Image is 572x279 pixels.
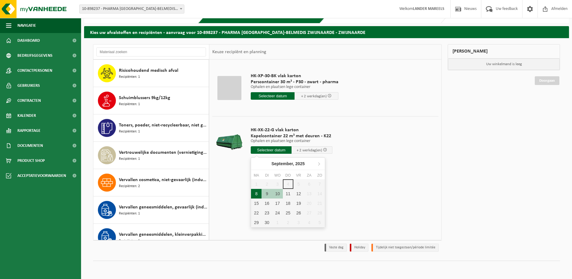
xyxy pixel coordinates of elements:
[448,44,560,59] div: [PERSON_NAME]
[251,85,338,89] p: Ophalen en plaatsen lege container
[283,208,293,218] div: 25
[17,33,40,48] span: Dashboard
[17,18,36,33] span: Navigatie
[448,59,560,70] p: Uw winkelmand is leeg
[251,127,332,133] span: HK-XK-22-G vlak karton
[262,218,272,227] div: 30
[119,129,140,135] span: Recipiënten: 1
[262,189,272,199] div: 9
[283,172,293,178] div: do
[93,114,209,142] button: Toners, poeder, niet-recycleerbaar, niet gevaarlijk Recipiënten: 1
[371,244,439,252] li: Tijdelijk niet toegestaan/période limitée
[17,123,41,138] span: Rapportage
[293,208,304,218] div: 26
[119,204,207,211] span: Vervallen geneesmiddelen, gevaarlijk (industrieel) in kleinverpakking
[262,199,272,208] div: 16
[293,199,304,208] div: 19
[119,156,140,162] span: Recipiënten: 1
[80,5,184,13] span: 10-898237 - PHARMA BELGIUM-BELMEDIS ZWIJNAARDE - ZWIJNAARDE
[84,26,569,38] h2: Kies uw afvalstoffen en recipiënten - aanvraag voor 10-898237 - PHARMA [GEOGRAPHIC_DATA]-BELMEDIS...
[17,168,66,183] span: Acceptatievoorwaarden
[251,172,262,178] div: ma
[283,189,293,199] div: 11
[314,172,325,178] div: zo
[79,5,184,14] span: 10-898237 - PHARMA BELGIUM-BELMEDIS ZWIJNAARDE - ZWIJNAARDE
[251,133,332,139] span: Kapelcontainer 22 m³ met deuren - K22
[251,92,295,100] input: Selecteer datum
[93,142,209,169] button: Vertrouwelijke documenten (vernietiging - recyclage) Recipiënten: 1
[535,76,559,85] a: Doorgaan
[272,189,283,199] div: 10
[17,153,45,168] span: Product Shop
[17,63,52,78] span: Contactpersonen
[119,74,140,80] span: Recipiënten: 1
[93,60,209,87] button: Risicohoudend medisch afval Recipiënten: 1
[119,149,207,156] span: Vertrouwelijke documenten (vernietiging - recyclage)
[93,224,209,251] button: Vervallen geneesmiddelen, kleinverpakking, niet gevaarlijk (industrieel) Recipiënten: 1
[17,138,43,153] span: Documenten
[119,176,207,183] span: Vervallen cosmetica, niet-gevaarlijk (industrieel) in kleinverpakking
[272,208,283,218] div: 24
[119,94,170,102] span: Schuimblussers 9kg/12kg
[272,218,283,227] div: 1
[251,218,262,227] div: 29
[269,159,307,168] div: September,
[283,218,293,227] div: 2
[119,238,140,244] span: Recipiënten: 1
[293,189,304,199] div: 12
[251,79,338,85] span: Perscontainer 30 m³ - P30 - zwart - pharma
[119,231,207,238] span: Vervallen geneesmiddelen, kleinverpakking, niet gevaarlijk (industrieel)
[93,87,209,114] button: Schuimblussers 9kg/12kg Recipiënten: 1
[209,44,269,59] div: Keuze recipiënt en planning
[119,183,140,189] span: Recipiënten: 2
[93,169,209,196] button: Vervallen cosmetica, niet-gevaarlijk (industrieel) in kleinverpakking Recipiënten: 2
[93,196,209,224] button: Vervallen geneesmiddelen, gevaarlijk (industrieel) in kleinverpakking Recipiënten: 1
[283,199,293,208] div: 18
[251,208,262,218] div: 22
[119,67,178,74] span: Risicohoudend medisch afval
[119,102,140,107] span: Recipiënten: 1
[325,244,347,252] li: Vaste dag
[350,244,368,252] li: Holiday
[304,172,314,178] div: za
[293,172,304,178] div: vr
[119,122,207,129] span: Toners, poeder, niet-recycleerbaar, niet gevaarlijk
[272,172,283,178] div: wo
[301,94,327,98] span: + 2 werkdag(en)
[251,189,262,199] div: 8
[251,73,338,79] span: HK-XP-30-BK vlak karton
[295,162,305,166] i: 2025
[251,146,292,154] input: Selecteer datum
[272,199,283,208] div: 17
[262,208,272,218] div: 23
[293,218,304,227] div: 3
[119,211,140,217] span: Recipiënten: 1
[17,93,41,108] span: Contracten
[251,139,332,143] p: Ophalen en plaatsen lege container
[17,108,36,123] span: Kalender
[96,47,206,56] input: Materiaal zoeken
[251,199,262,208] div: 15
[297,148,322,152] span: + 2 werkdag(en)
[17,48,53,63] span: Bedrijfsgegevens
[262,172,272,178] div: di
[17,78,40,93] span: Gebruikers
[413,7,444,11] strong: LANDER MAREELS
